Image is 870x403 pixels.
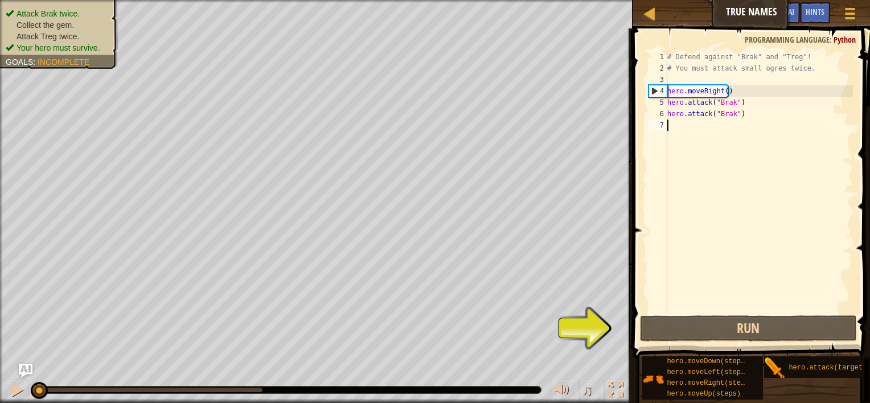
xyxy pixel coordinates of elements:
button: Ask AI [19,364,32,377]
div: 6 [649,108,667,120]
span: : [33,57,38,67]
span: Goals [6,57,33,67]
span: hero.moveDown(steps) [667,357,749,365]
span: Python [834,34,856,45]
span: Attack Treg twice. [17,32,79,41]
span: Collect the gem. [17,20,74,30]
span: hero.moveRight(steps) [667,379,753,387]
button: Ctrl + P: Pause [6,380,28,403]
button: Run [640,315,857,342]
div: 7 [649,120,667,131]
div: 3 [649,74,667,85]
div: 1 [649,51,667,63]
img: portrait.png [642,368,664,390]
li: Attack Treg twice. [6,31,109,42]
div: 2 [649,63,667,74]
button: Ask AI [769,2,800,23]
div: 4 [649,85,667,97]
span: ♫ [581,381,593,398]
span: Incomplete [38,57,89,67]
span: Programming language [745,34,830,45]
span: Ask AI [775,6,794,17]
span: Attack Brak twice. [17,9,80,18]
img: portrait.png [764,357,786,379]
span: hero.moveLeft(steps) [667,368,749,376]
button: Show game menu [836,2,864,29]
span: : [830,34,834,45]
li: Your hero must survive. [6,42,109,54]
span: hero.attack(target) [789,364,867,372]
span: Hints [806,6,824,17]
button: Toggle fullscreen [604,380,627,403]
button: ♫ [579,380,598,403]
li: Collect the gem. [6,19,109,31]
span: Your hero must survive. [17,43,100,52]
button: Adjust volume [551,380,573,403]
div: 5 [649,97,667,108]
span: hero.moveUp(steps) [667,390,741,398]
li: Attack Brak twice. [6,8,109,19]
